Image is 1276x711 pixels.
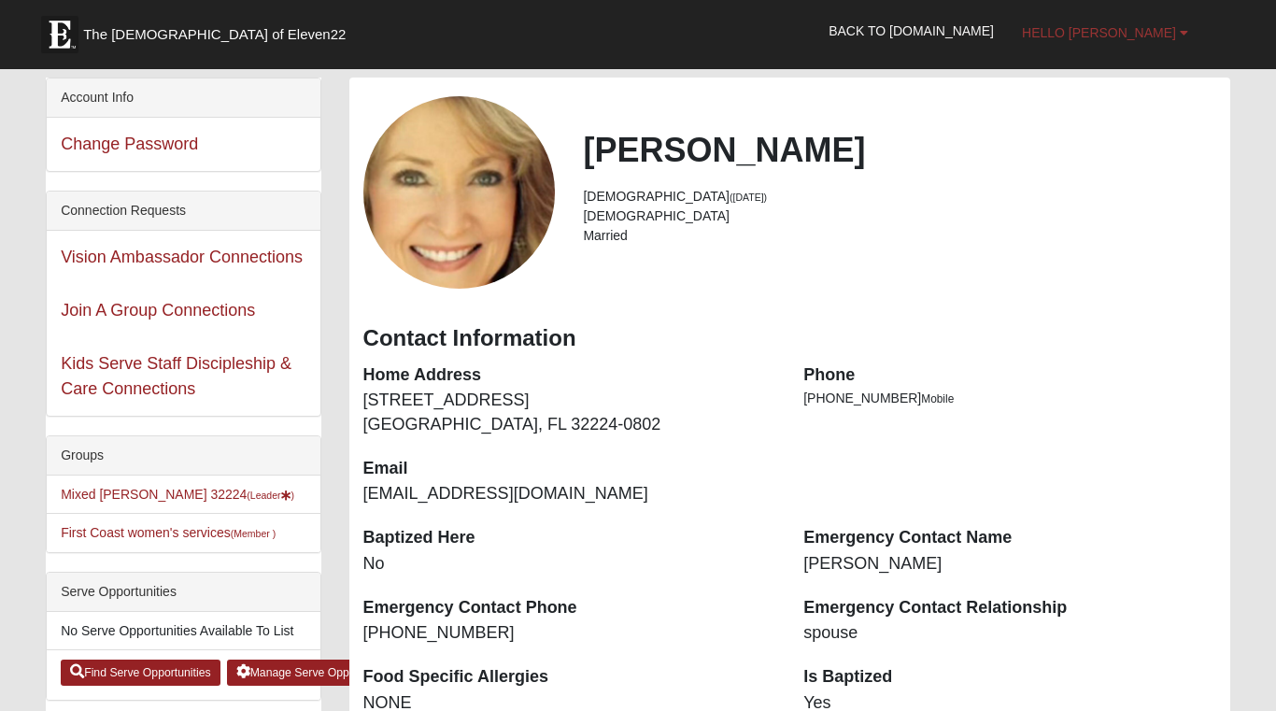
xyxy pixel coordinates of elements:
[363,665,776,690] dt: Food Specific Allergies
[61,135,198,153] a: Change Password
[41,16,78,53] img: Eleven22 logo
[363,389,776,436] dd: [STREET_ADDRESS] [GEOGRAPHIC_DATA], FL 32224-0802
[803,526,1216,550] dt: Emergency Contact Name
[1008,9,1202,56] a: Hello [PERSON_NAME]
[47,436,319,476] div: Groups
[363,482,776,506] dd: [EMAIL_ADDRESS][DOMAIN_NAME]
[61,301,255,320] a: Join A Group Connections
[363,457,776,481] dt: Email
[363,526,776,550] dt: Baptized Here
[83,25,346,44] span: The [DEMOGRAPHIC_DATA] of Eleven22
[363,325,1216,352] h3: Contact Information
[803,665,1216,690] dt: Is Baptized
[61,354,291,398] a: Kids Serve Staff Discipleship & Care Connections
[363,552,776,576] dd: No
[583,130,1215,170] h2: [PERSON_NAME]
[363,621,776,646] dd: [PHONE_NUMBER]
[47,78,319,118] div: Account Info
[363,363,776,388] dt: Home Address
[815,7,1008,54] a: Back to [DOMAIN_NAME]
[921,392,954,405] span: Mobile
[61,248,303,266] a: Vision Ambassador Connections
[227,660,405,686] a: Manage Serve Opportunities
[47,192,319,231] div: Connection Requests
[61,660,220,686] a: Find Serve Opportunities
[730,192,767,203] small: ([DATE])
[61,487,294,502] a: Mixed [PERSON_NAME] 32224(Leader)
[61,525,276,540] a: First Coast women's services(Member )
[32,7,405,53] a: The [DEMOGRAPHIC_DATA] of Eleven22
[583,206,1215,226] li: [DEMOGRAPHIC_DATA]
[47,573,319,612] div: Serve Opportunities
[803,596,1216,620] dt: Emergency Contact Relationship
[803,621,1216,646] dd: spouse
[803,389,1216,408] li: [PHONE_NUMBER]
[231,528,276,539] small: (Member )
[1022,25,1176,40] span: Hello [PERSON_NAME]
[47,612,319,650] li: No Serve Opportunities Available To List
[363,596,776,620] dt: Emergency Contact Phone
[247,490,294,501] small: (Leader )
[803,363,1216,388] dt: Phone
[803,552,1216,576] dd: [PERSON_NAME]
[363,96,556,289] a: View Fullsize Photo
[583,187,1215,206] li: [DEMOGRAPHIC_DATA]
[583,226,1215,246] li: Married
